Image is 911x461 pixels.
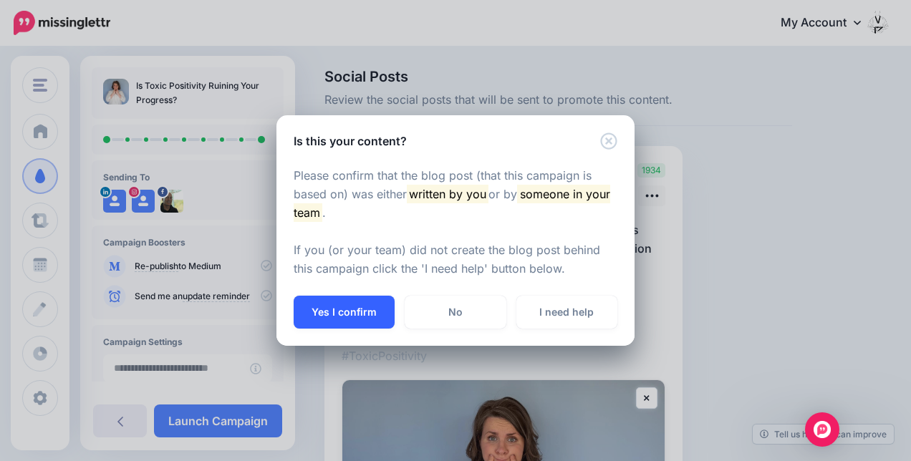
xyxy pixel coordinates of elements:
[294,132,407,150] h5: Is this your content?
[600,132,617,150] button: Close
[405,296,506,329] a: No
[407,185,488,203] mark: written by you
[516,296,617,329] a: I need help
[294,296,395,329] button: Yes I confirm
[294,167,617,278] p: Please confirm that the blog post (that this campaign is based on) was either or by . If you (or ...
[805,412,839,447] div: Open Intercom Messenger
[294,185,610,222] mark: someone in your team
